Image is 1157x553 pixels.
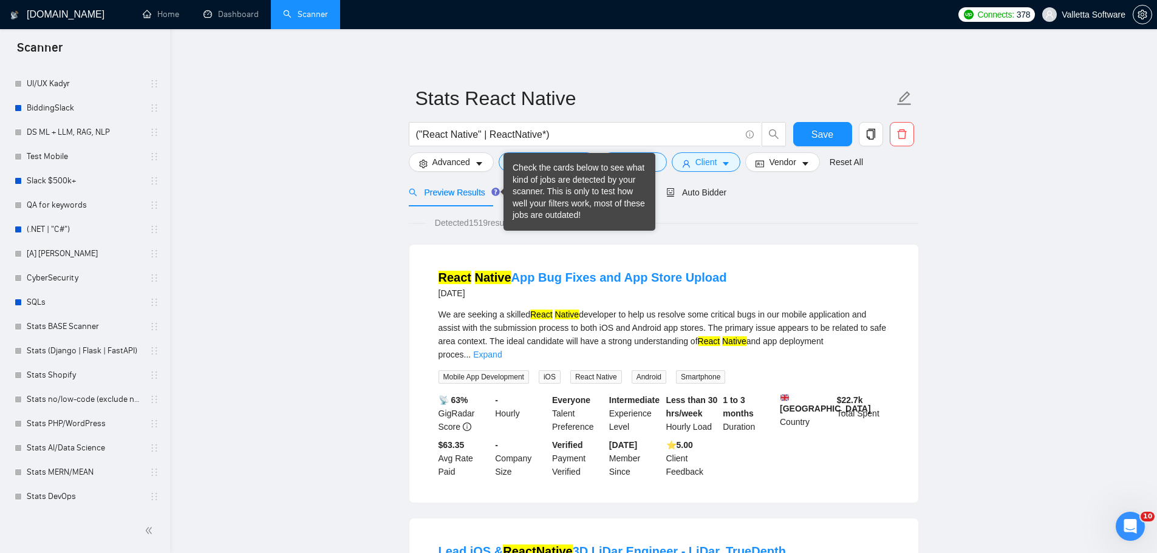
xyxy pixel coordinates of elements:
[1133,5,1152,24] button: setting
[149,176,159,186] span: holder
[27,436,142,460] a: Stats AI/Data Science
[964,10,974,19] img: upwork-logo.png
[149,273,159,283] span: holder
[149,297,159,307] span: holder
[780,393,789,402] img: 🇬🇧
[439,440,465,450] b: $63.35
[283,9,328,19] a: searchScanner
[149,492,159,501] span: holder
[570,370,622,384] span: React Native
[27,144,142,169] a: Test Mobile
[666,440,693,450] b: ⭐️ 5.00
[27,120,142,144] a: DS ML + LLM, RAG, NLP
[149,127,159,137] span: holder
[745,152,819,172] button: idcardVendorcaret-down
[27,72,142,96] a: UI/UX Kadyr
[811,127,833,142] span: Save
[722,336,746,346] mark: Native
[27,412,142,436] a: Stats PHP/WordPress
[837,395,863,405] b: $ 22.7k
[436,438,493,478] div: Avg Rate Paid
[475,271,511,284] mark: Native
[493,393,550,433] div: Hourly
[1116,512,1145,541] iframe: Intercom live chat
[780,393,871,413] b: [GEOGRAPHIC_DATA]
[859,129,882,140] span: copy
[1133,10,1152,19] a: setting
[27,193,142,217] a: QA for keywords
[149,419,159,429] span: holder
[607,438,664,478] div: Member Since
[632,370,666,384] span: Android
[10,5,19,25] img: logo
[1045,10,1054,19] span: user
[409,152,494,172] button: settingAdvancedcaret-down
[145,524,157,537] span: double-left
[149,322,159,331] span: holder
[830,155,863,169] a: Reset All
[149,370,159,380] span: holder
[495,395,498,405] b: -
[439,286,727,300] div: [DATE]
[149,395,159,404] span: holder
[490,186,501,197] div: Tooltip anchor
[439,370,529,384] span: Mobile App Development
[143,9,179,19] a: homeHome
[723,395,754,418] b: 1 to 3 months
[149,79,159,89] span: holder
[720,393,777,433] div: Duration
[859,122,883,146] button: copy
[416,127,740,142] input: Search Freelance Jobs...
[896,90,912,106] span: edit
[473,350,502,359] a: Expand
[27,314,142,339] a: Stats BASE Scanner
[27,363,142,387] a: Stats Shopify
[419,159,428,168] span: setting
[149,249,159,259] span: holder
[464,350,471,359] span: ...
[432,155,470,169] span: Advanced
[722,159,730,168] span: caret-down
[499,152,596,172] button: barsJob Categorycaret-down
[27,96,142,120] a: BiddingSlack
[552,395,590,405] b: Everyone
[607,393,664,433] div: Experience Level
[27,217,142,242] a: (.NET | "C#")
[27,484,142,509] a: Stats DevOps
[27,242,142,266] a: [A] [PERSON_NAME]
[149,346,159,356] span: holder
[409,188,417,197] span: search
[762,122,786,146] button: search
[27,266,142,290] a: CyberSecurity
[149,443,159,453] span: holder
[977,8,1014,21] span: Connects:
[149,467,159,477] span: holder
[439,395,468,405] b: 📡 63%
[436,393,493,433] div: GigRadar Score
[495,440,498,450] b: -
[1017,8,1030,21] span: 378
[664,438,721,478] div: Client Feedback
[762,129,785,140] span: search
[666,188,726,197] span: Auto Bidder
[793,122,852,146] button: Save
[463,422,471,431] span: info-circle
[409,188,496,197] span: Preview Results
[695,155,717,169] span: Client
[439,271,471,284] mark: React
[203,9,259,19] a: dashboardDashboard
[801,159,810,168] span: caret-down
[27,460,142,484] a: Stats MERN/MEAN
[676,370,725,384] span: Smartphone
[746,131,754,138] span: info-circle
[550,393,607,433] div: Talent Preference
[555,310,579,319] mark: Native
[756,159,764,168] span: idcard
[609,440,637,450] b: [DATE]
[7,39,72,64] span: Scanner
[27,387,142,412] a: Stats no/low-code (exclude n8n)
[493,438,550,478] div: Company Size
[1133,10,1152,19] span: setting
[609,395,660,405] b: Intermediate
[777,393,834,433] div: Country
